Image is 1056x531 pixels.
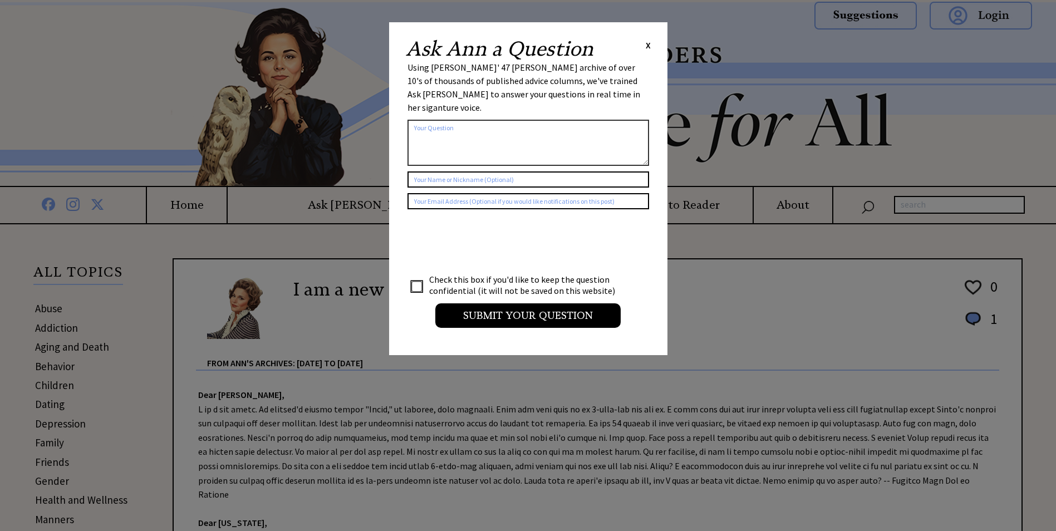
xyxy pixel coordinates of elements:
[646,40,651,51] span: X
[406,39,593,59] h2: Ask Ann a Question
[407,193,649,209] input: Your Email Address (Optional if you would like notifications on this post)
[435,303,621,328] input: Submit your Question
[407,220,577,264] iframe: reCAPTCHA
[429,273,626,297] td: Check this box if you'd like to keep the question confidential (it will not be saved on this webs...
[407,171,649,188] input: Your Name or Nickname (Optional)
[407,61,649,114] div: Using [PERSON_NAME]' 47 [PERSON_NAME] archive of over 10's of thousands of published advice colum...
